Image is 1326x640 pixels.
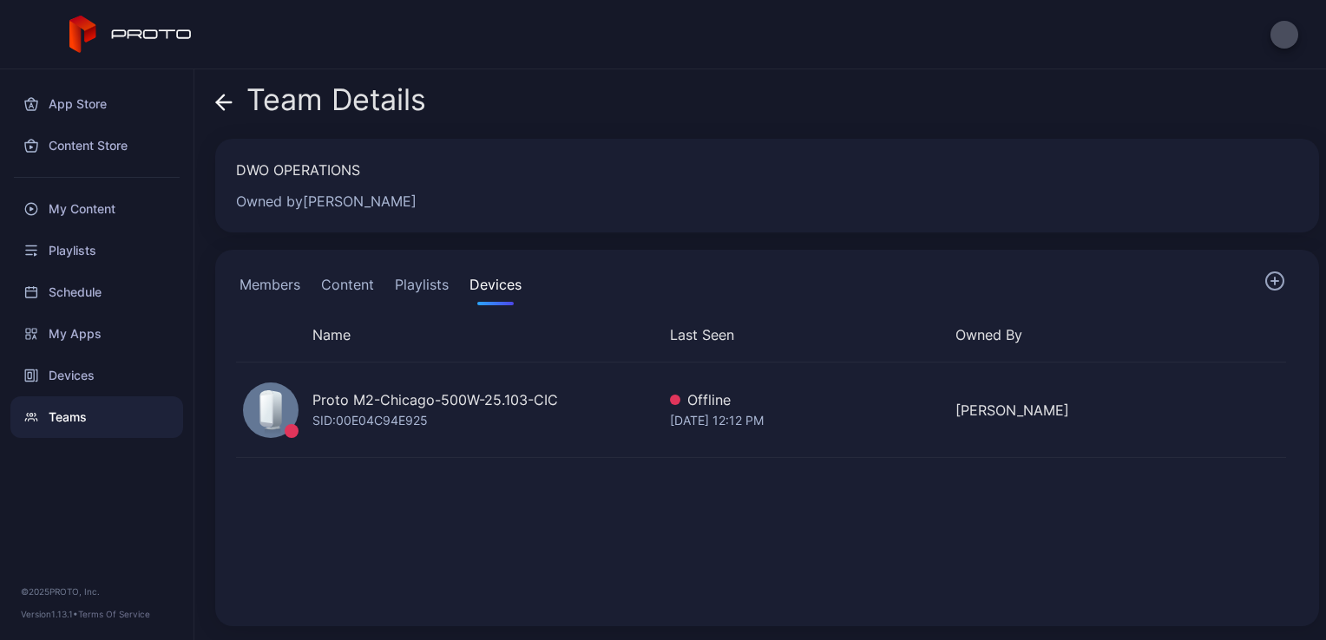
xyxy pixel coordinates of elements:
div: Team Details [215,83,426,125]
div: Owned By [955,324,1227,345]
a: Content Store [10,125,183,167]
div: Owned by [PERSON_NAME] [236,191,1277,212]
a: App Store [10,83,183,125]
a: Playlists [10,230,183,271]
div: Proto M2-Chicago-500W-25.103-CIC [312,389,558,410]
div: [PERSON_NAME] [955,400,1227,421]
button: Content [318,271,377,305]
a: Devices [10,355,183,396]
span: Version 1.13.1 • [21,609,78,619]
div: Name [236,324,656,345]
a: Terms Of Service [78,609,150,619]
a: Teams [10,396,183,438]
div: Offline [670,389,942,410]
button: Devices [466,271,525,305]
button: Playlists [391,271,452,305]
div: DWO OPERATIONS [236,160,1277,180]
a: My Apps [10,313,183,355]
div: SID: 00E04C94E925 [312,410,428,431]
div: © 2025 PROTO, Inc. [21,584,173,598]
div: [DATE] 12:12 PM [670,410,942,431]
a: My Content [10,188,183,230]
div: Last Seen [670,324,942,345]
button: Members [236,271,304,305]
a: Schedule [10,271,183,313]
